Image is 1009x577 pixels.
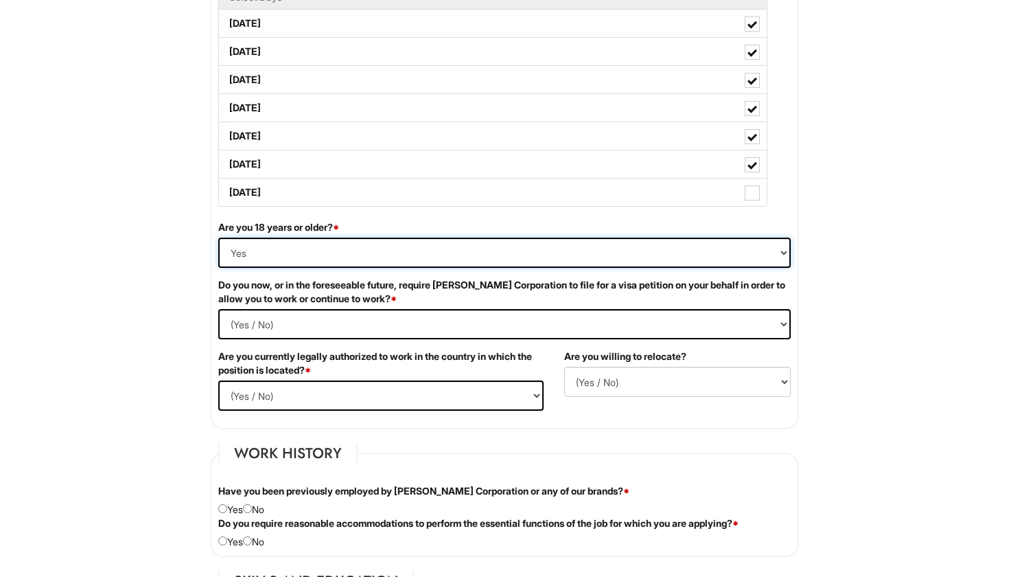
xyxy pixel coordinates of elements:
[218,238,791,268] select: (Yes / No)
[218,381,544,411] select: (Yes / No)
[219,122,767,150] label: [DATE]
[564,350,686,363] label: Are you willing to relocate?
[219,179,767,206] label: [DATE]
[218,350,544,377] label: Are you currently legally authorized to work in the country in which the position is located?
[219,150,767,178] label: [DATE]
[218,309,791,339] select: (Yes / No)
[219,66,767,93] label: [DATE]
[208,517,801,549] div: Yes No
[218,220,339,234] label: Are you 18 years or older?
[218,443,358,464] legend: Work History
[208,484,801,517] div: Yes No
[219,10,767,37] label: [DATE]
[219,38,767,65] label: [DATE]
[218,517,739,530] label: Do you require reasonable accommodations to perform the essential functions of the job for which ...
[564,367,791,397] select: (Yes / No)
[219,94,767,122] label: [DATE]
[218,484,629,498] label: Have you been previously employed by [PERSON_NAME] Corporation or any of our brands?
[218,278,791,306] label: Do you now, or in the foreseeable future, require [PERSON_NAME] Corporation to file for a visa pe...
